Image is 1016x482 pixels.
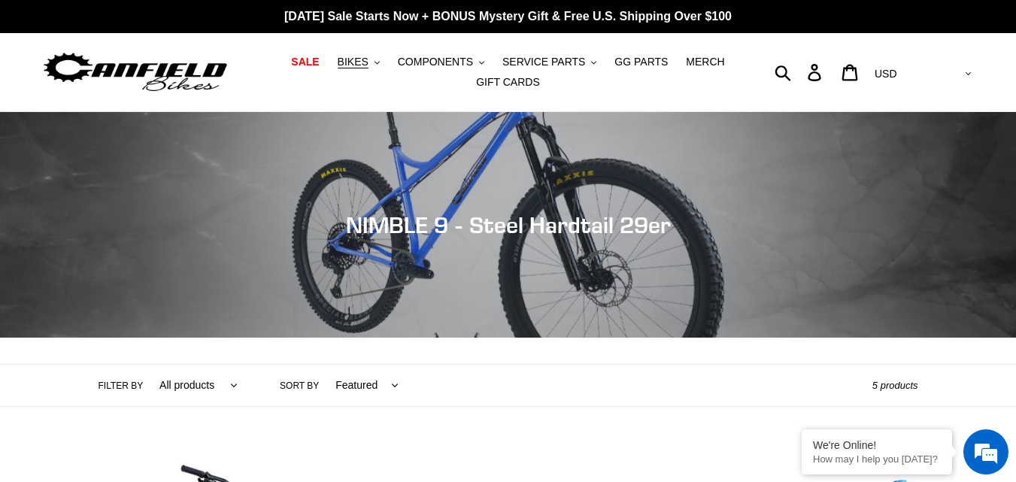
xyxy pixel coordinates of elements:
label: Sort by [280,379,319,393]
label: Filter by [99,379,144,393]
span: NIMBLE 9 - Steel Hardtail 29er [346,211,671,238]
img: Canfield Bikes [41,49,229,96]
span: SALE [291,56,319,68]
p: How may I help you today? [813,453,941,465]
span: SERVICE PARTS [502,56,585,68]
span: GIFT CARDS [476,76,540,89]
button: SERVICE PARTS [495,52,604,72]
span: BIKES [338,56,368,68]
div: We're Online! [813,439,941,451]
a: GG PARTS [607,52,675,72]
span: 5 products [872,380,918,391]
span: GG PARTS [614,56,668,68]
a: SALE [284,52,326,72]
button: BIKES [330,52,387,72]
span: MERCH [686,56,724,68]
button: COMPONENTS [390,52,492,72]
a: GIFT CARDS [469,72,547,92]
span: COMPONENTS [398,56,473,68]
a: MERCH [678,52,732,72]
